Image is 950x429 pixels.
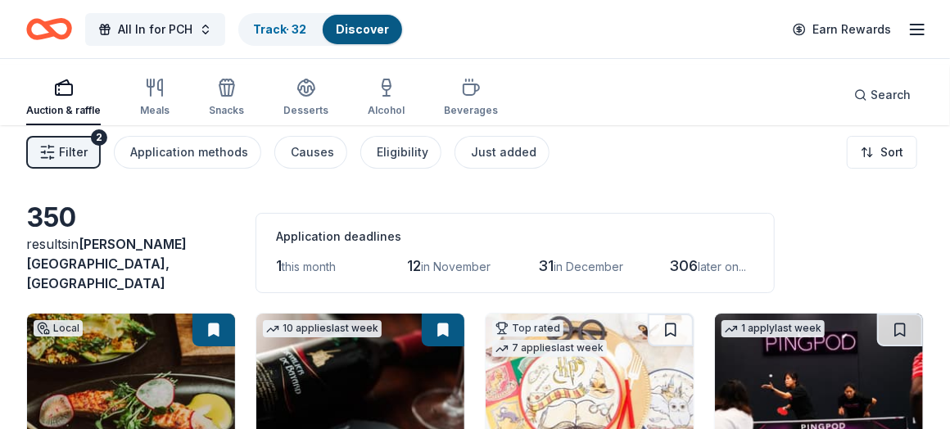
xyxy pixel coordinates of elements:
[471,142,536,162] div: Just added
[140,71,170,125] button: Meals
[85,13,225,46] button: All In for PCH
[368,71,405,125] button: Alcohol
[59,142,88,162] span: Filter
[26,234,236,293] div: results
[263,320,382,337] div: 10 applies last week
[283,104,328,117] div: Desserts
[455,136,550,169] button: Just added
[421,260,491,273] span: in November
[91,129,107,146] div: 2
[26,236,187,291] span: in
[253,22,306,36] a: Track· 32
[276,257,282,274] span: 1
[492,340,607,357] div: 7 applies last week
[26,201,236,234] div: 350
[26,71,101,125] button: Auction & raffle
[698,260,746,273] span: later on...
[368,104,405,117] div: Alcohol
[276,227,754,246] div: Application deadlines
[283,71,328,125] button: Desserts
[209,71,244,125] button: Snacks
[538,257,554,274] span: 31
[492,320,563,336] div: Top rated
[282,260,336,273] span: this month
[722,320,825,337] div: 1 apply last week
[26,104,101,117] div: Auction & raffle
[26,136,101,169] button: Filter2
[140,104,170,117] div: Meals
[554,260,623,273] span: in December
[669,257,698,274] span: 306
[880,142,903,162] span: Sort
[783,15,901,44] a: Earn Rewards
[444,71,498,125] button: Beverages
[274,136,347,169] button: Causes
[26,10,72,48] a: Home
[360,136,441,169] button: Eligibility
[377,142,428,162] div: Eligibility
[444,104,498,117] div: Beverages
[130,142,248,162] div: Application methods
[841,79,924,111] button: Search
[114,136,261,169] button: Application methods
[118,20,192,39] span: All In for PCH
[407,257,421,274] span: 12
[847,136,917,169] button: Sort
[209,104,244,117] div: Snacks
[871,85,911,105] span: Search
[238,13,404,46] button: Track· 32Discover
[291,142,334,162] div: Causes
[336,22,389,36] a: Discover
[34,320,83,336] div: Local
[26,236,187,291] span: [PERSON_NAME][GEOGRAPHIC_DATA], [GEOGRAPHIC_DATA]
